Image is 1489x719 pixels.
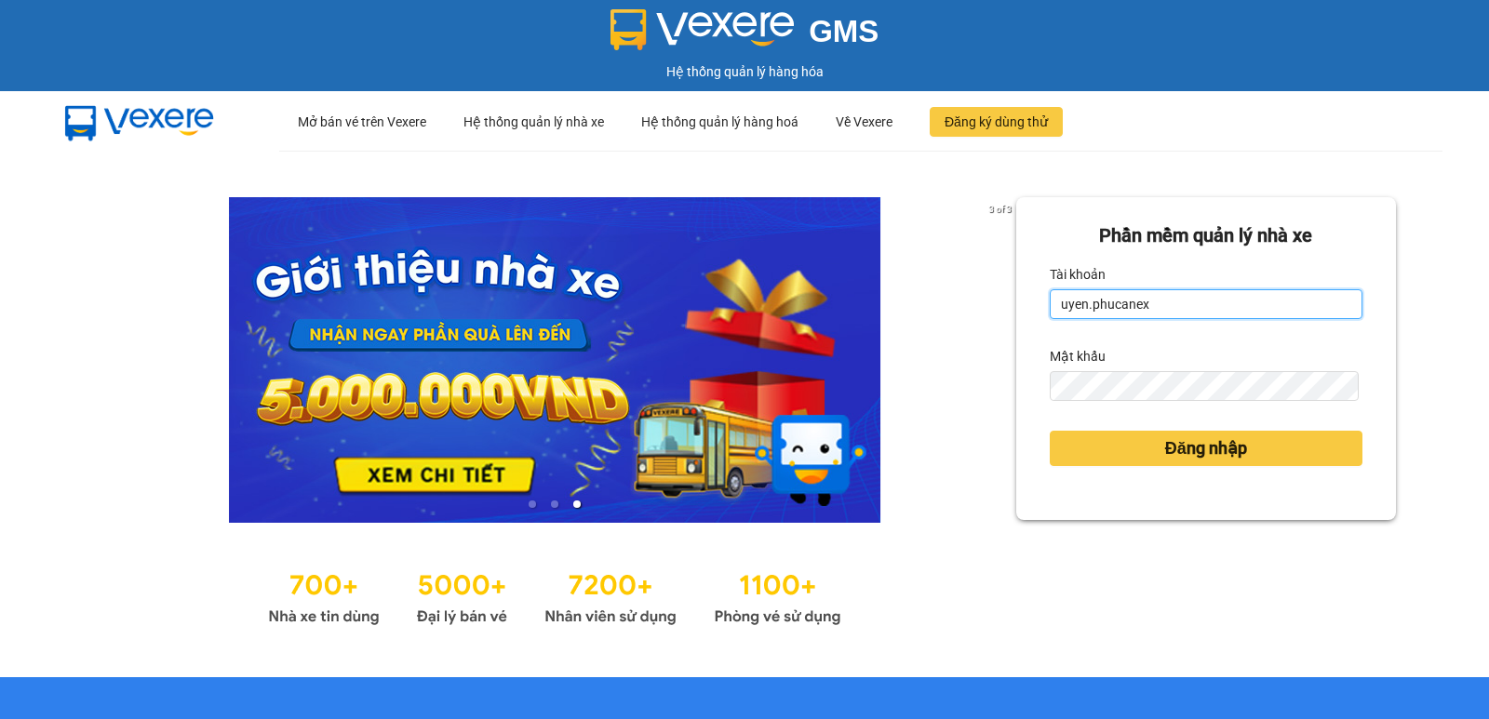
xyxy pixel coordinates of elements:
div: Mở bán vé trên Vexere [298,92,426,152]
div: Hệ thống quản lý hàng hóa [5,61,1484,82]
input: Mật khẩu [1050,371,1359,401]
li: slide item 2 [551,500,558,508]
span: Đăng nhập [1165,435,1247,461]
label: Tài khoản [1050,260,1106,289]
span: Đăng ký dùng thử [945,112,1048,132]
a: GMS [610,28,879,43]
label: Mật khẩu [1050,341,1106,371]
img: mbUUG5Q.png [47,91,233,153]
div: Về Vexere [836,92,892,152]
button: Đăng nhập [1050,431,1362,466]
span: GMS [809,14,879,48]
button: Đăng ký dùng thử [930,107,1063,137]
div: Phần mềm quản lý nhà xe [1050,221,1362,250]
li: slide item 1 [529,500,536,508]
p: 3 of 3 [984,197,1016,221]
div: Hệ thống quản lý nhà xe [463,92,604,152]
input: Tài khoản [1050,289,1362,319]
div: Hệ thống quản lý hàng hoá [641,92,798,152]
button: previous slide / item [93,197,119,523]
button: next slide / item [990,197,1016,523]
img: logo 2 [610,9,795,50]
img: Statistics.png [268,560,841,631]
li: slide item 3 [573,500,581,508]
